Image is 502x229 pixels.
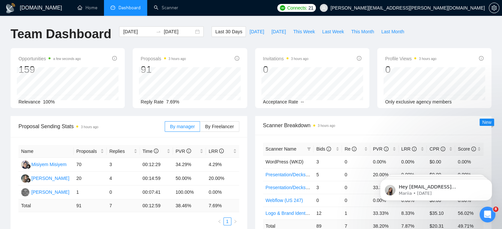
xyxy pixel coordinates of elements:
a: Webflow (US 247) [266,198,303,203]
td: 38.46 % [173,199,206,212]
td: 00:07:41 [140,186,173,199]
div: 0 [263,63,309,76]
span: left [218,219,221,223]
iframe: Intercom live chat [480,207,495,222]
a: Presentation/Decks (US 247) [266,185,325,190]
span: Proposals [141,55,186,63]
td: 0 [342,168,370,181]
span: CPR [429,146,445,152]
td: 3 [314,155,342,168]
button: Last 30 Days [212,26,246,37]
button: Last Week [318,26,348,37]
span: 7.69% [166,99,180,104]
img: gigradar-bm.png [26,178,31,183]
iframe: Intercom notifications message [370,165,502,211]
td: 0.00% [455,155,484,168]
img: LK [21,174,29,183]
time: 3 hours ago [169,57,186,61]
li: 1 [223,217,231,225]
span: Reply Rate [141,99,163,104]
span: info-circle [357,56,361,61]
span: LRR [401,146,417,152]
span: 21 [308,4,313,12]
td: $0.00 [427,155,455,168]
time: 3 hours ago [318,124,335,128]
td: 00:12:29 [140,158,173,172]
span: -- [301,99,304,104]
td: 100.00% [173,186,206,199]
time: a few seconds ago [53,57,81,61]
span: Bids [316,146,331,152]
span: to [156,29,161,34]
input: Start date [123,28,153,35]
span: Replies [109,148,132,155]
span: By Freelancer [205,124,234,129]
span: Last 30 Days [215,28,242,35]
td: 70 [74,158,107,172]
span: Dashboard [118,5,141,11]
th: Proposals [74,145,107,158]
td: 7 [107,199,140,212]
span: Scanner Name [266,146,296,152]
span: info-circle [441,147,445,151]
td: 20 [74,172,107,186]
span: Proposal Sending Stats [18,122,165,130]
span: WordPress (WKD) [266,159,304,164]
td: 00:14:59 [140,172,173,186]
td: 1 [74,186,107,199]
span: PVR [373,146,388,152]
button: [DATE] [246,26,268,37]
a: Logo & Brand Identity (X 247) [266,211,326,216]
td: 50.00% [173,172,206,186]
a: 1 [224,218,231,225]
span: Opportunities [18,55,81,63]
div: 159 [18,63,81,76]
a: homeHome [78,5,97,11]
img: upwork-logo.png [280,5,285,11]
td: 34.29% [173,158,206,172]
button: [DATE] [268,26,289,37]
span: Time [143,149,158,154]
td: 4.29% [206,158,239,172]
td: 7.69 % [206,199,239,212]
td: $35.10 [427,207,455,219]
td: 0 [342,155,370,168]
button: left [216,217,223,225]
div: Misiyem Misiyem [31,161,67,168]
span: info-circle [219,149,224,153]
span: info-circle [235,56,239,61]
span: PVR [176,149,191,154]
span: [DATE] [250,28,264,35]
span: info-circle [112,56,117,61]
img: gigradar-bm.png [26,164,31,169]
span: swap-right [156,29,161,34]
td: 12 [314,207,342,219]
li: Next Page [231,217,239,225]
td: 0.00% [370,155,399,168]
span: 100% [43,99,55,104]
input: End date [164,28,194,35]
h1: Team Dashboard [11,26,111,42]
span: info-circle [326,147,331,151]
td: 20.00% [206,172,239,186]
span: Last Month [381,28,404,35]
td: 0 [342,181,370,194]
span: [DATE] [271,28,286,35]
button: right [231,217,239,225]
span: LRR [209,149,224,154]
th: Replies [107,145,140,158]
td: 0.00% [399,155,427,168]
div: 0 [385,63,437,76]
td: 56.02% [455,207,484,219]
td: 91 [74,199,107,212]
a: TH[PERSON_NAME] [21,189,69,194]
td: 33.33% [370,207,399,219]
td: 3 [107,158,140,172]
button: This Month [348,26,378,37]
span: info-circle [412,147,417,151]
img: logo [5,3,16,14]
